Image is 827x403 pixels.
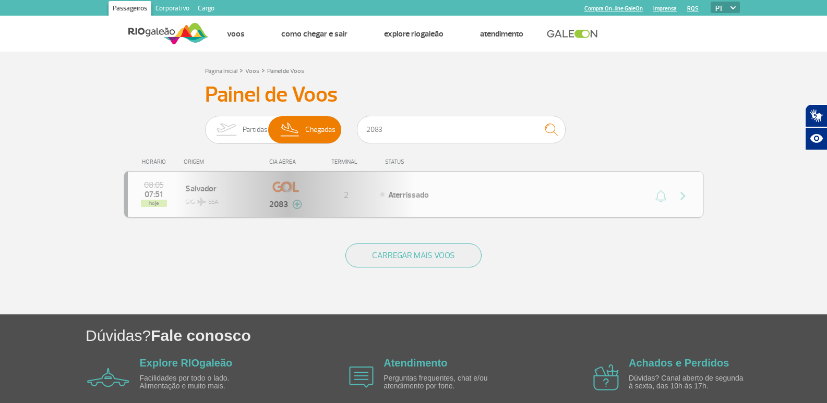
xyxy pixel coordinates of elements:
img: airplane icon [87,368,129,387]
a: Voos [245,67,259,75]
a: Corporativo [151,1,194,18]
a: Voos [227,29,245,39]
a: Atendimento [480,29,523,39]
img: slider-desembarque [275,116,306,143]
div: CIA AÉREA [260,158,312,165]
p: Perguntas frequentes, chat e/ou atendimento por fone. [383,374,504,390]
a: Como chegar e sair [281,29,347,39]
a: > [239,64,243,76]
a: Compra On-line GaleOn [584,5,643,12]
a: RQS [687,5,699,12]
a: > [261,64,265,76]
h3: Painel de Voos [205,82,622,108]
span: Fale conosco [151,327,251,344]
a: Passageiros [109,1,151,18]
h1: Dúvidas? [86,325,827,346]
img: airplane icon [349,367,374,388]
a: Explore RIOgaleão [384,29,444,39]
a: Explore RIOgaleão [140,357,233,369]
a: Página Inicial [205,67,237,75]
span: Chegadas [305,116,335,143]
input: Voo, cidade ou cia aérea [357,116,566,143]
button: CARREGAR MAIS VOOS [345,243,482,267]
img: airplane icon [593,364,619,390]
div: TERMINAL [312,158,380,165]
a: Achados e Perdidos [629,357,729,369]
button: Abrir tradutor de língua de sinais. [805,104,827,127]
span: Partidas [243,116,268,143]
a: Painel de Voos [267,67,304,75]
a: Atendimento [383,357,447,369]
div: Plugin de acessibilidade da Hand Talk. [805,104,827,150]
p: Dúvidas? Canal aberto de segunda à sexta, das 10h às 17h. [629,374,749,390]
a: Cargo [194,1,219,18]
a: Imprensa [653,5,677,12]
p: Facilidades por todo o lado. Alimentação e muito mais. [140,374,260,390]
div: ORIGEM [184,158,260,165]
div: HORÁRIO [127,158,184,165]
div: STATUS [380,158,465,165]
button: Abrir recursos assistivos. [805,127,827,150]
img: slider-embarque [210,116,243,143]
